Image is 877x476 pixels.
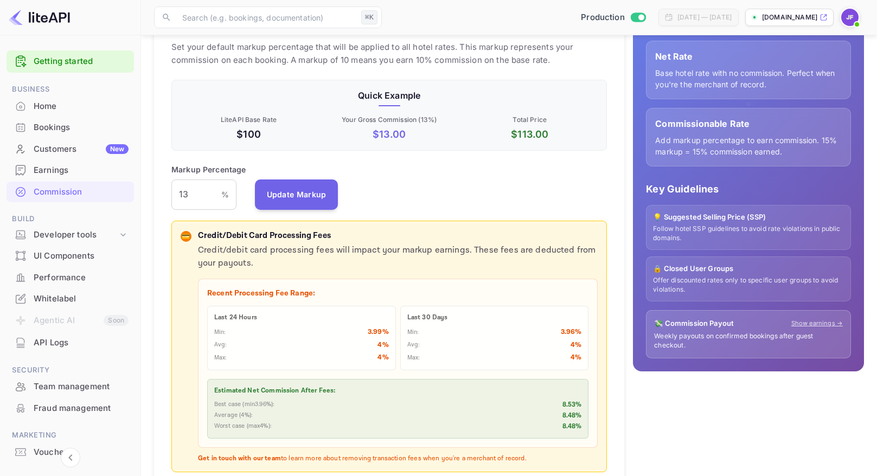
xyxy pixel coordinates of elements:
p: 3.96 % [561,327,582,338]
div: Bookings [34,121,129,134]
div: Performance [34,272,129,284]
p: Credit/Debit Card Processing Fees [198,230,598,242]
a: Whitelabel [7,288,134,308]
p: Last 24 Hours [214,313,389,323]
div: Fraud management [7,398,134,419]
a: Vouchers [7,442,134,462]
p: Quick Example [181,89,598,102]
p: Min: [407,328,419,337]
div: Developer tools [7,226,134,245]
a: Bookings [7,117,134,137]
div: Getting started [7,50,134,73]
a: Performance [7,267,134,287]
a: CustomersNew [7,139,134,159]
span: Marketing [7,429,134,441]
a: Earnings [7,160,134,180]
p: Max: [407,353,420,363]
div: UI Components [34,250,129,262]
div: Commission [34,186,129,198]
div: Home [34,100,129,113]
a: Getting started [34,55,129,68]
a: UI Components [7,246,134,266]
p: $ 113.00 [462,127,598,141]
p: 💸 Commission Payout [654,318,734,329]
div: Whitelabel [34,293,129,305]
p: 4 % [571,340,581,351]
div: Developer tools [34,229,118,241]
p: Commissionable Rate [655,117,842,130]
p: Key Guidelines [646,182,851,196]
a: Fraud management [7,398,134,418]
p: Offer discounted rates only to specific user groups to avoid violations. [653,276,844,294]
span: Production [581,11,625,24]
div: Commission [7,182,134,203]
p: $100 [181,127,317,141]
div: API Logs [7,332,134,353]
p: Max: [214,353,227,363]
div: Team management [7,376,134,397]
a: Home [7,96,134,116]
div: Earnings [34,164,129,177]
div: UI Components [7,246,134,267]
p: Credit/debit card processing fees will impact your markup earnings. These fees are deducted from ... [198,244,598,270]
p: Worst case (max 4 %): [214,422,272,431]
p: Markup Percentage [171,164,246,175]
div: CustomersNew [7,139,134,160]
p: 🔒 Closed User Groups [653,263,844,274]
p: LiteAPI Base Rate [181,115,317,125]
p: 4 % [571,352,581,363]
p: Recent Processing Fee Range: [207,288,588,299]
p: Last 30 Days [407,313,582,323]
img: LiteAPI logo [9,9,70,26]
p: Total Price [462,115,598,125]
p: Base hotel rate with no commission. Perfect when you're the merchant of record. [655,67,842,90]
img: Jenny Frimer [841,9,859,26]
p: Avg: [214,340,227,350]
p: Follow hotel SSP guidelines to avoid rate violations in public domains. [653,224,844,243]
p: Best case (min 3.96 %): [214,400,274,409]
div: Bookings [7,117,134,138]
p: 4 % [377,352,388,363]
div: Fraud management [34,402,129,415]
span: Security [7,364,134,376]
button: Collapse navigation [61,448,80,467]
div: Customers [34,143,129,156]
a: Commission [7,182,134,202]
div: Switch to Sandbox mode [577,11,650,24]
div: API Logs [34,337,129,349]
p: [DOMAIN_NAME] [762,12,817,22]
p: Net Rate [655,50,842,63]
p: Set your default markup percentage that will be applied to all hotel rates. This markup represent... [171,41,607,67]
p: 💳 [182,231,190,241]
p: Avg: [407,340,420,350]
p: Average ( 4 %): [214,411,253,420]
a: Team management [7,376,134,396]
a: Show earnings → [791,319,843,328]
div: Earnings [7,160,134,181]
span: Build [7,213,134,225]
span: Business [7,83,134,95]
div: Whitelabel [7,288,134,310]
div: Performance [7,267,134,288]
p: 4 % [377,340,388,351]
p: Estimated Net Commission After Fees: [214,386,581,396]
p: 8.48 % [562,411,582,421]
div: ⌘K [361,10,377,24]
p: 8.53 % [562,400,582,410]
div: New [106,144,129,154]
div: Vouchers [7,442,134,463]
strong: Get in touch with our team [198,454,281,462]
input: 0 [171,179,221,210]
p: 8.48 % [562,422,582,432]
div: [DATE] — [DATE] [677,12,732,22]
p: Min: [214,328,226,337]
div: Home [7,96,134,117]
p: Add markup percentage to earn commission. 15% markup = 15% commission earned. [655,134,842,157]
div: Team management [34,381,129,393]
p: Weekly payouts on confirmed bookings after guest checkout. [654,332,843,350]
p: Your Gross Commission ( 13 %) [321,115,457,125]
button: Update Markup [255,179,338,210]
input: Search (e.g. bookings, documentation) [176,7,357,28]
p: 💡 Suggested Selling Price (SSP) [653,212,844,223]
div: Vouchers [34,446,129,459]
